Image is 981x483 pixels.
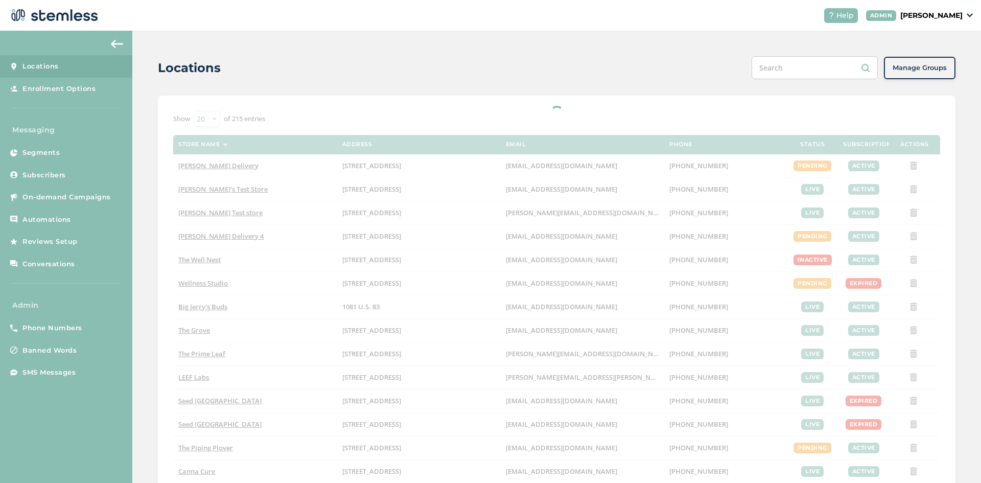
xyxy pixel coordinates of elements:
[930,434,981,483] iframe: Chat Widget
[866,10,897,21] div: ADMIN
[111,40,123,48] img: icon-arrow-back-accent-c549486e.svg
[828,12,834,18] img: icon-help-white-03924b79.svg
[967,13,973,17] img: icon_down-arrow-small-66adaf34.svg
[752,56,878,79] input: Search
[884,57,955,79] button: Manage Groups
[22,215,71,225] span: Automations
[900,10,963,21] p: [PERSON_NAME]
[22,61,59,72] span: Locations
[22,84,96,94] span: Enrollment Options
[22,237,78,247] span: Reviews Setup
[836,10,854,21] span: Help
[22,346,77,356] span: Banned Words
[8,5,98,26] img: logo-dark-0685b13c.svg
[22,367,76,378] span: SMS Messages
[893,63,947,73] span: Manage Groups
[22,170,66,180] span: Subscribers
[22,259,75,269] span: Conversations
[22,192,111,202] span: On-demand Campaigns
[22,323,82,333] span: Phone Numbers
[158,59,221,77] h2: Locations
[22,148,60,158] span: Segments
